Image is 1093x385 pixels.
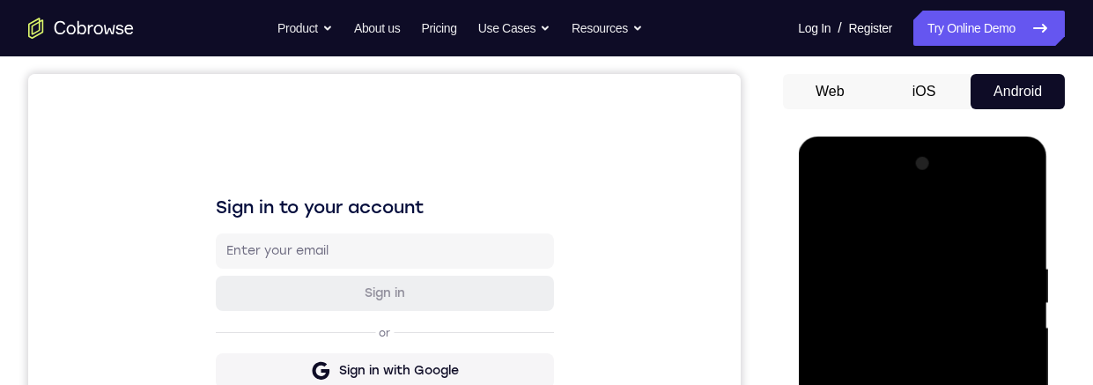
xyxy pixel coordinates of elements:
[783,74,877,109] button: Web
[877,74,971,109] button: iOS
[188,121,526,145] h1: Sign in to your account
[478,11,550,46] button: Use Cases
[798,11,831,46] a: Log In
[354,11,400,46] a: About us
[849,11,892,46] a: Register
[971,74,1065,109] button: Android
[188,279,526,315] button: Sign in with Google
[913,11,1065,46] a: Try Online Demo
[311,330,430,348] div: Sign in with GitHub
[421,11,456,46] a: Pricing
[28,18,134,39] a: Go to the home page
[188,202,526,237] button: Sign in
[572,11,643,46] button: Resources
[198,168,515,186] input: Enter your email
[277,11,333,46] button: Product
[838,18,841,39] span: /
[347,252,366,266] p: or
[188,322,526,357] button: Sign in with GitHub
[311,288,431,306] div: Sign in with Google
